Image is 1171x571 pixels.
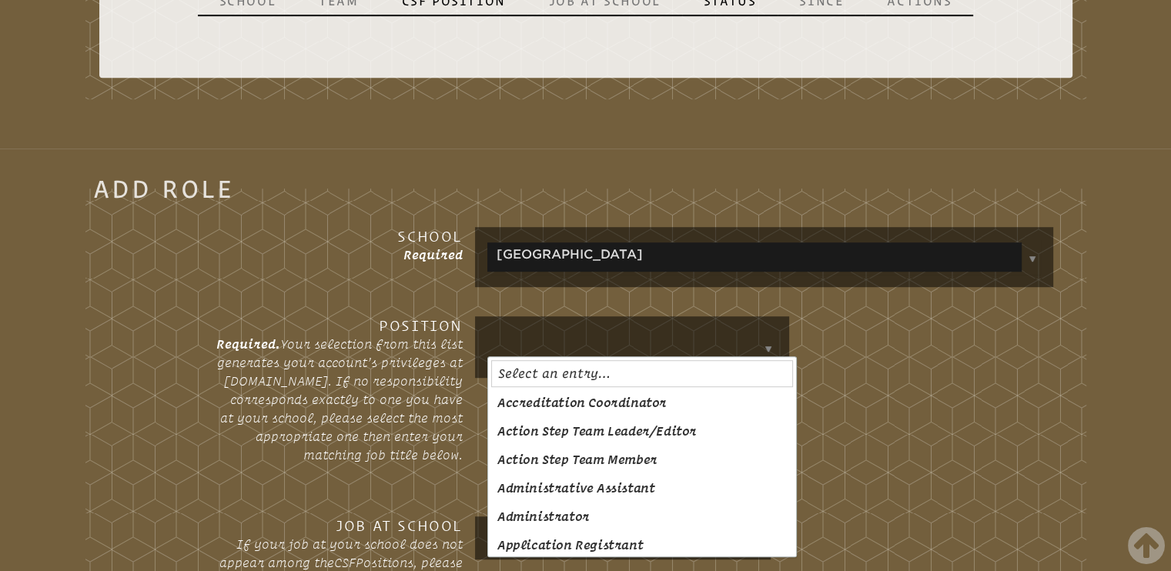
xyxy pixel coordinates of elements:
a: Action Step Team Member [491,447,664,472]
a: Administrator [491,504,596,529]
h3: Position [216,316,463,335]
span: Required. [216,337,280,351]
a: Select an entry… [492,361,617,386]
a: Administrative Assistant [491,476,661,500]
a: Application Registrant [491,533,649,557]
span: CSF [334,556,356,569]
h3: School [216,227,463,245]
span: Required [403,248,463,262]
a: [GEOGRAPHIC_DATA] [490,242,643,267]
p: Your selection from this list generates your account’s privileges at [DOMAIN_NAME]. If no respons... [216,335,463,464]
legend: Add Role [93,179,235,198]
a: Action Step Team Leader/Editor [491,419,703,443]
h3: Job at School [216,516,463,535]
a: Accreditation Coordinator [491,390,673,415]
